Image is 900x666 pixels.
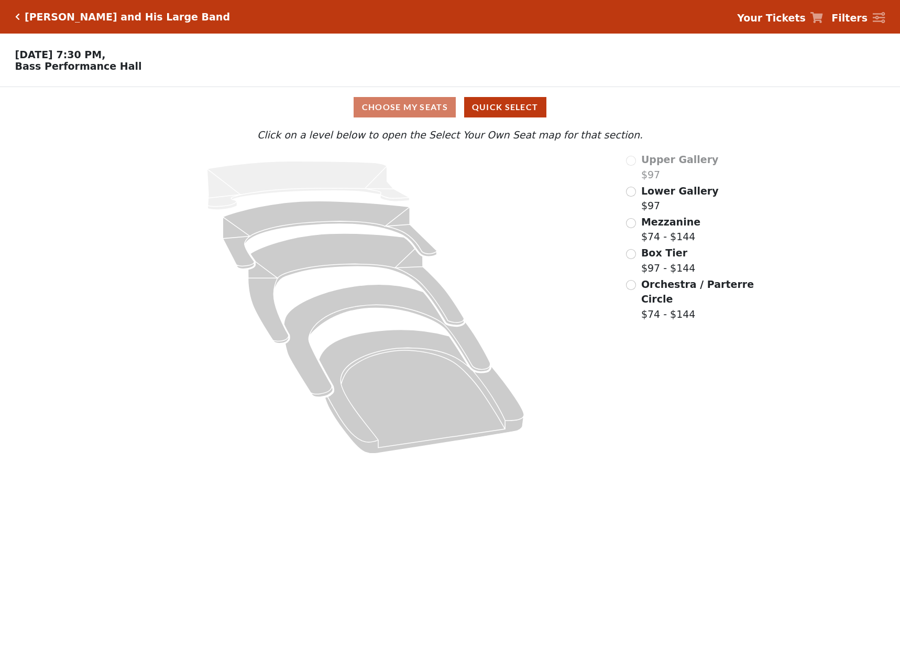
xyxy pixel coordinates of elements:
[207,161,410,210] path: Upper Gallery - Seats Available: 0
[120,127,780,143] p: Click on a level below to open the Select Your Own Seat map for that section.
[641,154,719,165] span: Upper Gallery
[641,185,719,197] span: Lower Gallery
[641,245,696,275] label: $97 - $144
[831,10,885,26] a: Filters
[737,12,806,24] strong: Your Tickets
[641,277,755,322] label: $74 - $144
[831,12,868,24] strong: Filters
[223,201,437,269] path: Lower Gallery - Seats Available: 237
[641,184,719,213] label: $97
[15,13,20,20] a: Click here to go back to filters
[25,11,230,23] h5: [PERSON_NAME] and His Large Band
[641,216,700,228] span: Mezzanine
[641,214,700,244] label: $74 - $144
[641,278,754,305] span: Orchestra / Parterre Circle
[464,97,546,117] button: Quick Select
[319,330,524,454] path: Orchestra / Parterre Circle - Seats Available: 24
[737,10,823,26] a: Your Tickets
[641,152,719,182] label: $97
[641,247,687,259] span: Box Tier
